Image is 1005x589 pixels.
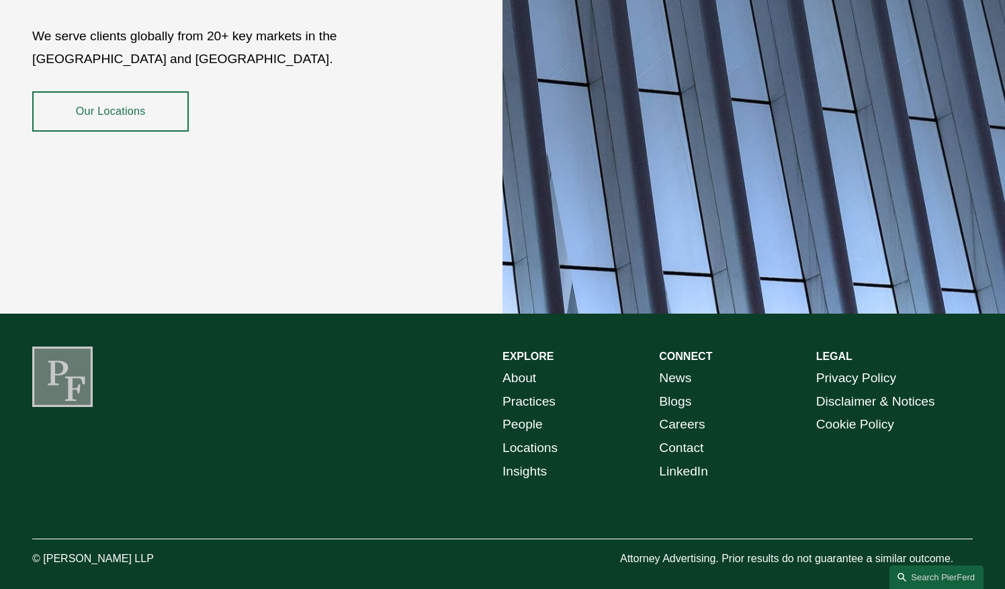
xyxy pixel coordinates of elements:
[502,367,536,390] a: About
[502,351,554,362] strong: EXPLORE
[659,437,703,460] a: Contact
[502,437,558,460] a: Locations
[889,565,984,589] a: Search this site
[659,413,705,437] a: Careers
[816,351,853,362] strong: LEGAL
[32,549,228,569] p: © [PERSON_NAME] LLP
[816,390,935,414] a: Disclaimer & Notices
[816,367,896,390] a: Privacy Policy
[32,25,424,71] p: We serve clients globally from 20+ key markets in the [GEOGRAPHIC_DATA] and [GEOGRAPHIC_DATA].
[816,413,894,437] a: Cookie Policy
[502,460,547,484] a: Insights
[502,413,543,437] a: People
[620,549,973,569] p: Attorney Advertising. Prior results do not guarantee a similar outcome.
[659,367,691,390] a: News
[32,91,189,132] a: Our Locations
[659,460,708,484] a: LinkedIn
[659,390,691,414] a: Blogs
[659,351,712,362] strong: CONNECT
[502,390,556,414] a: Practices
